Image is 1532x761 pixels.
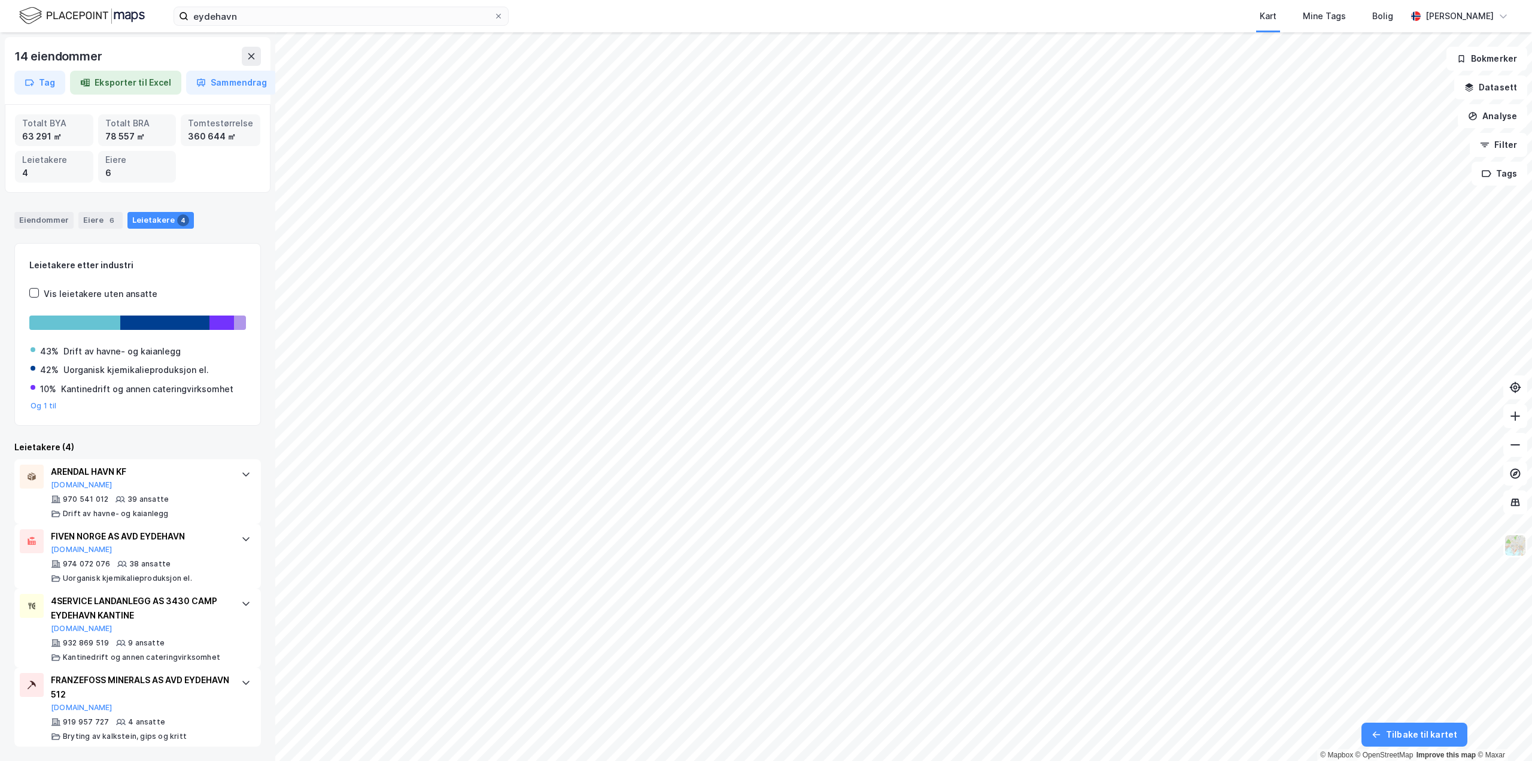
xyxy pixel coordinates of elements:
div: 14 eiendommer [14,47,104,66]
div: Drift av havne- og kaianlegg [63,509,169,519]
button: Eksporter til Excel [70,71,181,95]
div: 4 ansatte [128,717,165,727]
div: 6 [105,166,169,180]
div: Mine Tags [1303,9,1346,23]
img: Z [1504,534,1527,557]
div: FIVEN NORGE AS AVD EYDEHAVN [51,529,229,544]
button: [DOMAIN_NAME] [51,703,113,713]
div: 932 869 519 [63,638,109,648]
div: 10% [40,382,56,396]
a: OpenStreetMap [1355,751,1414,759]
div: Kart [1260,9,1276,23]
iframe: Chat Widget [1472,704,1532,761]
div: 4 [177,214,189,226]
div: Totalt BYA [22,117,86,130]
button: Analyse [1458,104,1527,128]
div: 4 [22,166,86,180]
button: Tags [1472,162,1527,186]
div: 43% [40,344,59,359]
div: Eiendommer [14,212,74,229]
button: [DOMAIN_NAME] [51,545,113,554]
button: Og 1 til [31,401,57,411]
div: Kantinedrift og annen cateringvirksomhet [63,653,220,662]
div: Eiere [78,212,123,229]
div: 78 557 ㎡ [105,130,169,143]
div: Uorganisk kjemikalieproduksjon el. [63,363,209,377]
input: Søk på adresse, matrikkel, gårdeiere, leietakere eller personer [189,7,494,25]
div: 42% [40,363,59,377]
img: logo.f888ab2527a4732fd821a326f86c7f29.svg [19,5,145,26]
div: Uorganisk kjemikalieproduksjon el. [63,574,192,583]
button: Tilbake til kartet [1361,723,1467,747]
div: Leietakere (4) [14,440,261,454]
div: Leietakere etter industri [29,258,246,272]
a: Mapbox [1320,751,1353,759]
div: 6 [106,214,118,226]
div: 974 072 076 [63,559,110,569]
div: Bryting av kalkstein, gips og kritt [63,732,187,741]
div: Bolig [1372,9,1393,23]
div: 919 957 727 [63,717,109,727]
button: Datasett [1454,75,1527,99]
button: Tag [14,71,65,95]
div: [PERSON_NAME] [1425,9,1494,23]
div: 360 644 ㎡ [188,130,253,143]
button: Filter [1470,133,1527,157]
div: ARENDAL HAVN KF [51,465,229,479]
div: Leietakere [22,153,86,166]
div: 9 ansatte [128,638,165,648]
div: Leietakere [127,212,194,229]
button: Sammendrag [186,71,277,95]
div: 4SERVICE LANDANLEGG AS 3430 CAMP EYDEHAVN KANTINE [51,594,229,623]
button: [DOMAIN_NAME] [51,624,113,633]
div: Drift av havne- og kaianlegg [63,344,181,359]
div: Totalt BRA [105,117,169,130]
div: Vis leietakere uten ansatte [44,287,157,301]
div: Tomtestørrelse [188,117,253,130]
a: Improve this map [1417,751,1476,759]
div: Kantinedrift og annen cateringvirksomhet [61,382,233,396]
button: Bokmerker [1446,47,1527,71]
div: 38 ansatte [129,559,171,569]
div: Eiere [105,153,169,166]
button: [DOMAIN_NAME] [51,480,113,490]
div: 39 ansatte [127,495,169,504]
div: FRANZEFOSS MINERALS AS AVD EYDEHAVN 512 [51,673,229,702]
div: 63 291 ㎡ [22,130,86,143]
div: 970 541 012 [63,495,108,504]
